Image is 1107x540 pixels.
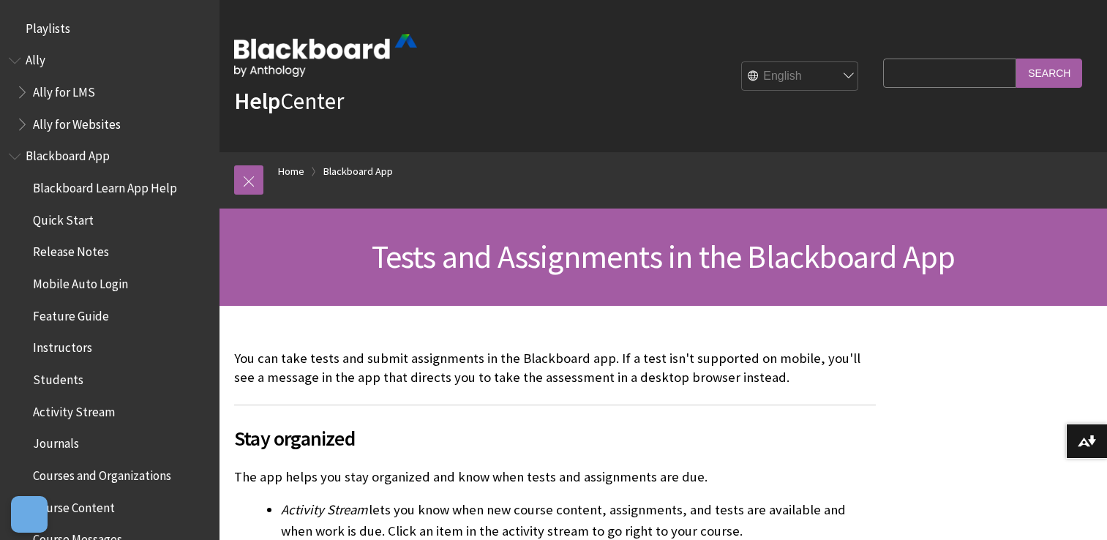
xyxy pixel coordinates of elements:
[33,400,115,419] span: Activity Stream
[234,423,876,454] span: Stay organized
[278,162,304,181] a: Home
[33,495,115,515] span: Course Content
[33,176,177,195] span: Blackboard Learn App Help
[9,16,211,41] nav: Book outline for Playlists
[33,240,109,260] span: Release Notes
[372,236,956,277] span: Tests and Assignments in the Blackboard App
[234,468,876,487] p: The app helps you stay organized and know when tests and assignments are due.
[33,112,121,132] span: Ally for Websites
[33,304,109,323] span: Feature Guide
[33,208,94,228] span: Quick Start
[33,463,171,483] span: Courses and Organizations
[33,432,79,451] span: Journals
[234,349,876,387] p: You can take tests and submit assignments in the Blackboard app. If a test isn't supported on mob...
[26,144,110,164] span: Blackboard App
[281,501,367,518] span: Activity Stream
[33,271,128,291] span: Mobile Auto Login
[11,496,48,533] button: Open Preferences
[33,367,83,387] span: Students
[33,336,92,356] span: Instructors
[26,48,45,68] span: Ally
[33,80,95,100] span: Ally for LMS
[234,34,417,77] img: Blackboard by Anthology
[742,62,859,91] select: Site Language Selector
[234,86,280,116] strong: Help
[1016,59,1082,87] input: Search
[234,86,344,116] a: HelpCenter
[323,162,393,181] a: Blackboard App
[26,16,70,36] span: Playlists
[9,48,211,137] nav: Book outline for Anthology Ally Help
